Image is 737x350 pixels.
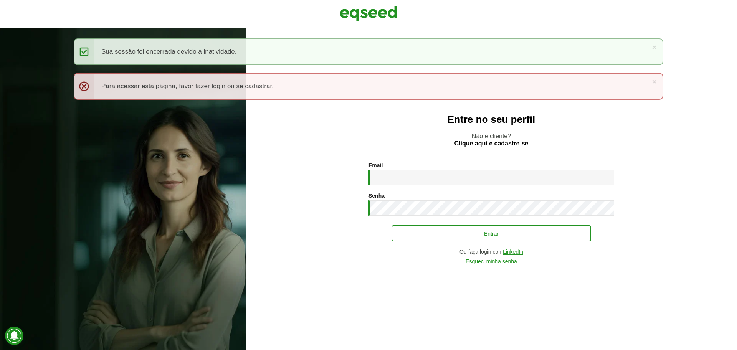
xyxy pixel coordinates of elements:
[454,140,529,147] a: Clique aqui e cadastre-se
[261,132,722,147] p: Não é cliente?
[503,249,523,255] a: LinkedIn
[261,114,722,125] h2: Entre no seu perfil
[368,193,385,198] label: Senha
[466,259,517,264] a: Esqueci minha senha
[340,4,397,23] img: EqSeed Logo
[652,43,657,51] a: ×
[392,225,591,241] button: Entrar
[74,38,663,65] div: Sua sessão foi encerrada devido a inatividade.
[368,163,383,168] label: Email
[368,249,614,255] div: Ou faça login com
[652,78,657,86] a: ×
[74,73,663,100] div: Para acessar esta página, favor fazer login ou se cadastrar.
